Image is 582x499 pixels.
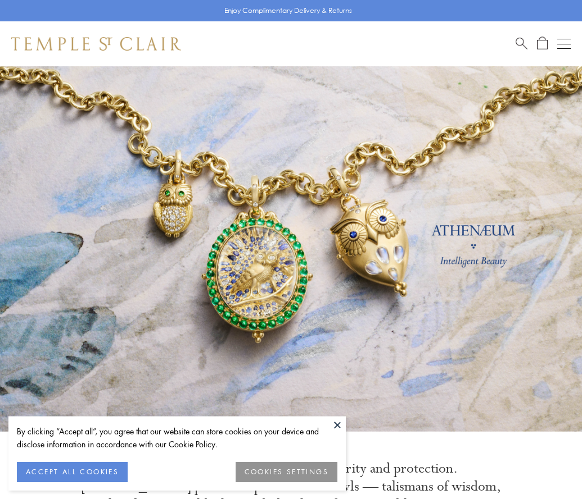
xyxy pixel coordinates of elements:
[224,5,352,16] p: Enjoy Complimentary Delivery & Returns
[11,37,181,51] img: Temple St. Clair
[516,37,527,51] a: Search
[537,37,548,51] a: Open Shopping Bag
[17,462,128,482] button: ACCEPT ALL COOKIES
[236,462,337,482] button: COOKIES SETTINGS
[17,425,337,451] div: By clicking “Accept all”, you agree that our website can store cookies on your device and disclos...
[557,37,571,51] button: Open navigation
